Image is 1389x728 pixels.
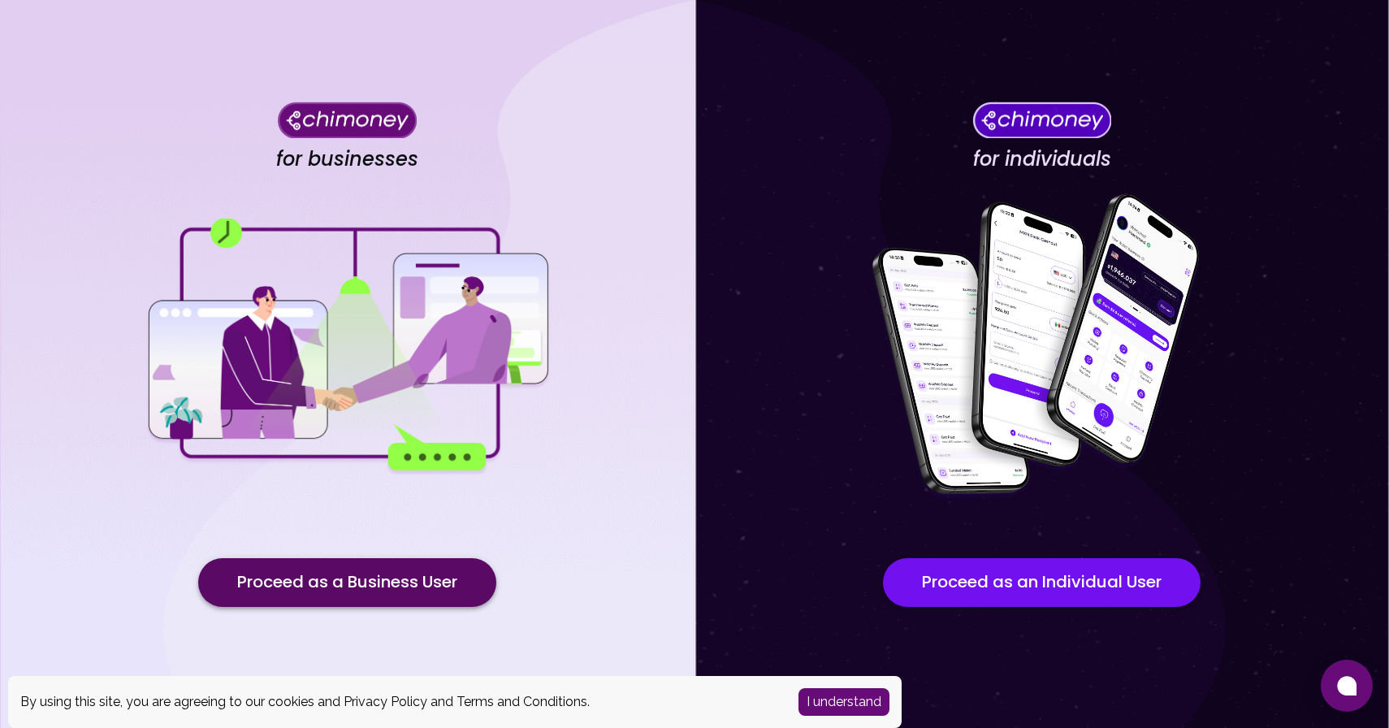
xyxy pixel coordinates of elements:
[278,102,417,138] img: Chimoney for businesses
[973,147,1111,171] h4: for individuals
[198,558,496,607] button: Proceed as a Business User
[20,692,774,712] div: By using this site, you are agreeing to our cookies and and .
[972,102,1111,138] img: Chimoney for individuals
[798,688,889,716] button: Accept cookies
[145,219,551,474] img: for businesses
[883,558,1201,607] button: Proceed as an Individual User
[457,694,587,709] a: Terms and Conditions
[344,694,427,709] a: Privacy Policy
[276,147,418,171] h4: for businesses
[839,184,1245,509] img: for individuals
[1321,660,1373,712] button: Open chat window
